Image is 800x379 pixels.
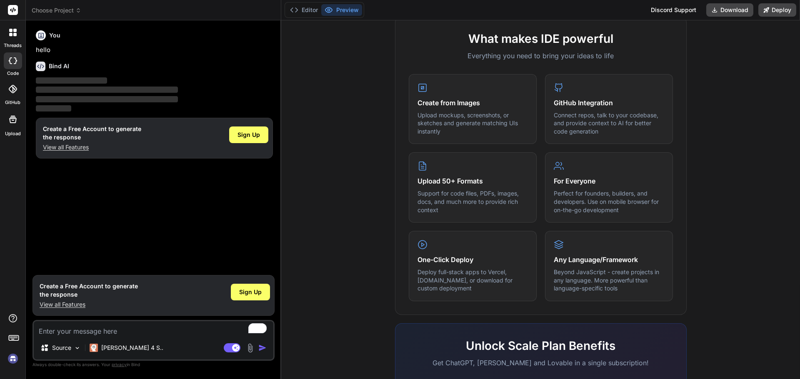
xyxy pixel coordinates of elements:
[43,143,141,151] p: View all Features
[6,352,20,366] img: signin
[417,176,528,186] h4: Upload 50+ Formats
[4,42,22,49] label: threads
[554,98,664,108] h4: GitHub Integration
[5,130,21,137] label: Upload
[409,51,673,61] p: Everything you need to bring your ideas to life
[101,344,163,352] p: [PERSON_NAME] 4 S..
[321,4,362,16] button: Preview
[409,358,673,368] p: Get ChatGPT, [PERSON_NAME] and Lovable in a single subscription!
[5,99,20,106] label: GitHub
[112,362,127,367] span: privacy
[417,111,528,136] p: Upload mockups, screenshots, or sketches and generate matching UIs instantly
[36,87,178,93] span: ‌
[554,176,664,186] h4: For Everyone
[554,189,664,214] p: Perfect for founders, builders, and developers. Use on mobile browser for on-the-go development
[40,300,138,309] p: View all Features
[409,30,673,47] h2: What makes IDE powerful
[36,45,273,55] p: hello
[409,337,673,354] h2: Unlock Scale Plan Benefits
[36,105,71,111] span: ‌
[417,268,528,292] p: Deploy full-stack apps to Vercel, [DOMAIN_NAME], or download for custom deployment
[90,344,98,352] img: Claude 4 Sonnet
[36,77,107,84] span: ‌
[40,282,138,299] h1: Create a Free Account to generate the response
[237,131,260,139] span: Sign Up
[49,31,60,40] h6: You
[34,321,273,336] textarea: To enrich screen reader interactions, please activate Accessibility in Grammarly extension settings
[417,255,528,265] h4: One-Click Deploy
[554,255,664,265] h4: Any Language/Framework
[7,70,19,77] label: code
[36,96,178,102] span: ‌
[239,288,262,296] span: Sign Up
[646,3,701,17] div: Discord Support
[758,3,796,17] button: Deploy
[258,344,267,352] img: icon
[554,268,664,292] p: Beyond JavaScript - create projects in any language. More powerful than language-specific tools
[245,343,255,353] img: attachment
[43,125,141,141] h1: Create a Free Account to generate the response
[417,189,528,214] p: Support for code files, PDFs, images, docs, and much more to provide rich context
[417,98,528,108] h4: Create from Images
[554,111,664,136] p: Connect repos, talk to your codebase, and provide context to AI for better code generation
[287,4,321,16] button: Editor
[49,62,69,70] h6: Bind AI
[52,344,71,352] p: Source
[32,361,275,369] p: Always double-check its answers. Your in Bind
[706,3,753,17] button: Download
[32,6,81,15] span: Choose Project
[74,344,81,352] img: Pick Models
